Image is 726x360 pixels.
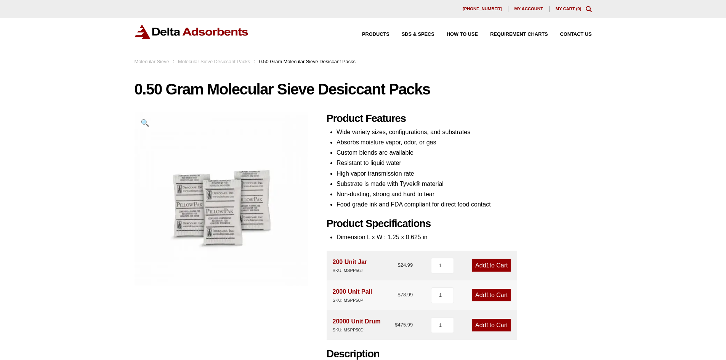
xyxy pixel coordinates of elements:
a: My account [508,6,550,12]
h2: Product Features [327,112,592,125]
div: SKU: MSPP50P [333,297,372,304]
h1: 0.50 Gram Molecular Sieve Desiccant Packs [135,81,592,97]
a: My Cart (0) [556,6,582,11]
div: Toggle Modal Content [586,6,592,12]
span: My account [514,7,543,11]
li: High vapor transmission rate [337,168,592,179]
a: Products [350,32,389,37]
bdi: 24.99 [397,262,413,268]
span: SDS & SPECS [402,32,434,37]
h2: Product Specifications [327,218,592,230]
span: 1 [486,262,490,269]
span: [PHONE_NUMBER] [463,7,502,11]
span: $ [397,292,400,298]
li: Custom blends are available [337,147,592,158]
li: Absorbs moisture vapor, odor, or gas [337,137,592,147]
a: Add1to Cart [472,319,511,331]
a: Requirement Charts [478,32,548,37]
span: Requirement Charts [490,32,548,37]
span: 🔍 [141,119,149,127]
a: Molecular Sieve Desiccant Packs [178,59,250,64]
a: SDS & SPECS [389,32,434,37]
span: 1 [486,292,490,298]
span: : [173,59,175,64]
a: Molecular Sieve [135,59,169,64]
span: 0.50 Gram Molecular Sieve Desiccant Packs [259,59,356,64]
span: $ [395,322,397,328]
span: $ [397,262,400,268]
li: Dimension L x W : 1.25 x 0.625 in [337,232,592,242]
span: Products [362,32,389,37]
span: : [254,59,255,64]
li: Non-dusting, strong and hard to tear [337,189,592,199]
bdi: 78.99 [397,292,413,298]
div: SKU: MSPP50J [333,267,367,274]
a: View full-screen image gallery [135,112,155,133]
span: How to Use [447,32,478,37]
li: Resistant to liquid water [337,158,592,168]
div: 200 Unit Jar [333,257,367,274]
a: Add1to Cart [472,289,511,301]
div: 20000 Unit Drum [333,316,381,334]
a: Contact Us [548,32,592,37]
div: 2000 Unit Pail [333,286,372,304]
span: 1 [486,322,490,328]
div: SKU: MSPP50D [333,326,381,334]
img: Delta Adsorbents [135,24,249,39]
li: Wide variety sizes, configurations, and substrates [337,127,592,137]
a: Add1to Cart [472,259,511,272]
a: [PHONE_NUMBER] [457,6,508,12]
li: Food grade ink and FDA compliant for direct food contact [337,199,592,210]
bdi: 475.99 [395,322,413,328]
a: How to Use [434,32,478,37]
span: Contact Us [560,32,592,37]
span: 0 [577,6,580,11]
li: Substrate is made with Tyvek® material [337,179,592,189]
